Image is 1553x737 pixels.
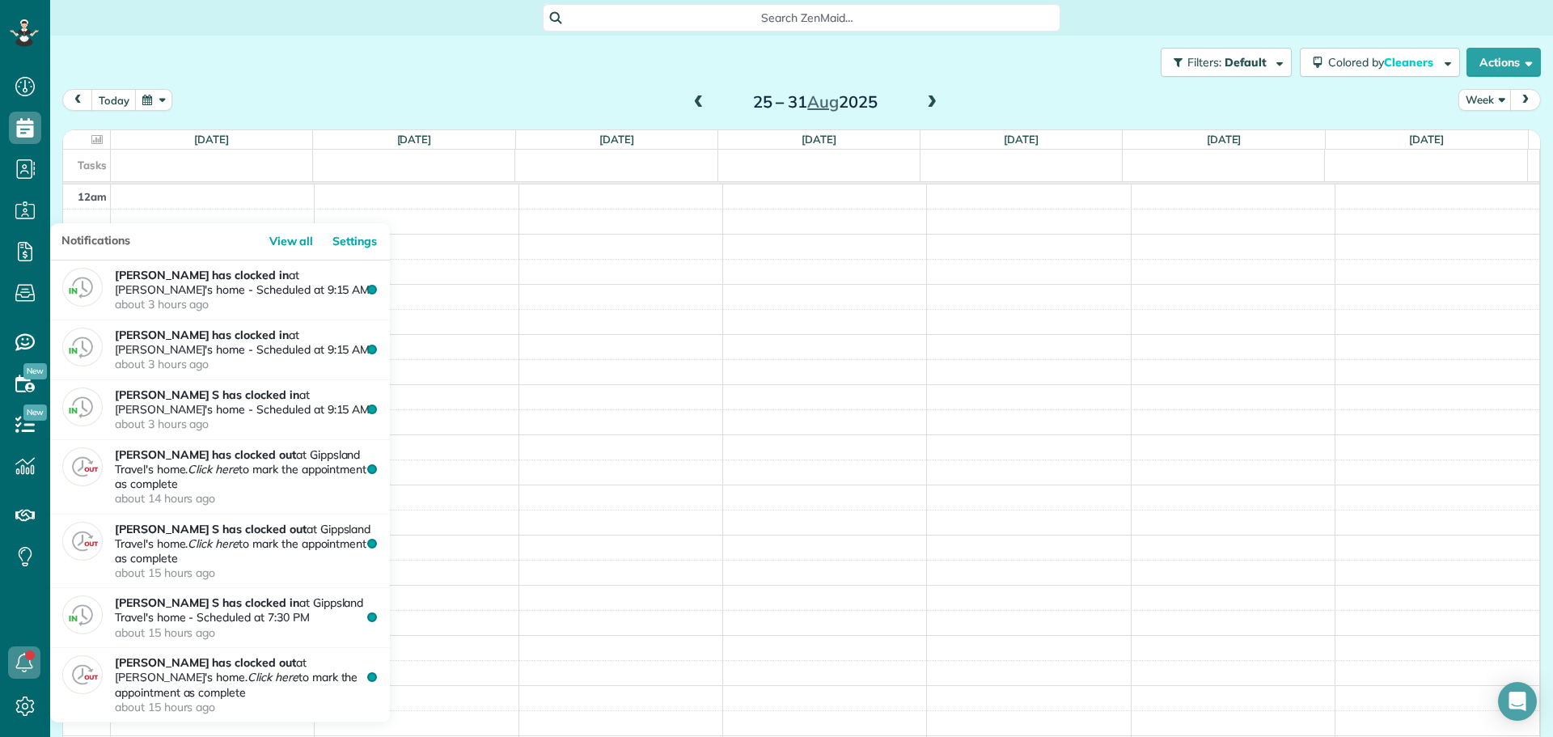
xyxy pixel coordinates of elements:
strong: [PERSON_NAME] has clocked in [115,268,289,282]
a: [PERSON_NAME] has clocked outat Gippsland Travel's home.Click hereto mark the appointment as comp... [50,440,390,515]
strong: [PERSON_NAME] has clocked out [115,655,296,670]
a: [DATE] [1004,133,1039,146]
p: at [PERSON_NAME]'s home - Scheduled at 9:15 AM [115,388,378,432]
img: clock_out-449ed60cdc56f1c859367bf20ccc8db3db0a77cc6b639c10c6e30ca5d2170faf.png [62,655,103,694]
a: [DATE] [1409,133,1444,146]
button: Week [1458,89,1512,111]
p: at Gippsland Travel's home. to mark the appointment as complete [115,447,378,506]
span: 12am [78,190,107,203]
time: about 15 hours ago [115,625,374,640]
time: about 15 hours ago [115,565,374,580]
strong: [PERSON_NAME] S has clocked in [115,595,299,610]
time: about 14 hours ago [115,491,374,506]
time: about 3 hours ago [115,417,374,431]
img: clock_in-5e93d983c6e4fb6d8301f128e12ee4ae092419d2e85e68cb26219c57cb15bee6.png [62,268,103,307]
a: View all [266,223,327,260]
a: [DATE] [194,133,229,146]
span: New [23,405,47,421]
button: prev [62,89,93,111]
a: [DATE] [599,133,634,146]
span: Aug [807,91,839,112]
a: [DATE] [397,133,432,146]
time: about 3 hours ago [115,297,374,311]
div: Open Intercom Messenger [1498,682,1537,721]
strong: [PERSON_NAME] S has clocked in [115,388,299,402]
span: Cleaners [1384,55,1436,70]
span: Tasks [78,159,107,172]
a: [PERSON_NAME] S has clocked inat Gippsland Travel's home - Scheduled at 7:30 PMabout 15 hours ago [50,588,390,648]
em: Click here [188,462,239,477]
h2: 25 – 31 2025 [714,93,916,111]
button: Actions [1466,48,1541,77]
button: Filters: Default [1161,48,1292,77]
button: Today [91,89,137,111]
a: Filters: Default [1153,48,1292,77]
a: [PERSON_NAME] S has clocked outat Gippsland Travel's home.Click hereto mark the appointment as co... [50,515,390,589]
p: at [PERSON_NAME]'s home - Scheduled at 9:15 AM [115,268,378,312]
p: at [PERSON_NAME]'s home. to mark the appointment as complete [115,655,378,714]
button: Colored byCleaners [1300,48,1460,77]
h3: Notifications [50,223,186,258]
button: next [1510,89,1541,111]
p: at Gippsland Travel's home. to mark the appointment as complete [115,522,378,581]
a: [PERSON_NAME] S has clocked inat [PERSON_NAME]'s home - Scheduled at 9:15 AMabout 3 hours ago [50,380,390,440]
p: at [PERSON_NAME]'s home - Scheduled at 9:15 AM [115,328,378,372]
a: Settings [329,223,390,260]
strong: [PERSON_NAME] has clocked out [115,447,296,462]
a: [PERSON_NAME] has clocked outat [PERSON_NAME]'s home.Click hereto mark the appointment as complet... [50,648,390,722]
span: Default [1225,55,1267,70]
span: Colored by [1328,55,1439,70]
a: [PERSON_NAME] has clocked inat [PERSON_NAME]'s home - Scheduled at 9:15 AMabout 3 hours ago [50,260,390,320]
a: [PERSON_NAME] has clocked inat [PERSON_NAME]'s home - Scheduled at 9:15 AMabout 3 hours ago [50,320,390,380]
p: at Gippsland Travel's home - Scheduled at 7:30 PM [115,595,378,640]
strong: [PERSON_NAME] has clocked in [115,328,289,342]
img: clock_in-5e93d983c6e4fb6d8301f128e12ee4ae092419d2e85e68cb26219c57cb15bee6.png [62,388,103,426]
a: [DATE] [802,133,836,146]
span: New [23,363,47,379]
em: Click here [188,536,239,551]
em: Click here [248,670,298,684]
img: clock_out-449ed60cdc56f1c859367bf20ccc8db3db0a77cc6b639c10c6e30ca5d2170faf.png [62,522,103,561]
strong: [PERSON_NAME] S has clocked out [115,522,307,536]
a: [DATE] [1207,133,1242,146]
img: clock_out-449ed60cdc56f1c859367bf20ccc8db3db0a77cc6b639c10c6e30ca5d2170faf.png [62,447,103,486]
time: about 3 hours ago [115,357,374,371]
span: Filters: [1187,55,1221,70]
time: about 15 hours ago [115,700,374,714]
img: clock_in-5e93d983c6e4fb6d8301f128e12ee4ae092419d2e85e68cb26219c57cb15bee6.png [62,595,103,634]
img: clock_in-5e93d983c6e4fb6d8301f128e12ee4ae092419d2e85e68cb26219c57cb15bee6.png [62,328,103,366]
